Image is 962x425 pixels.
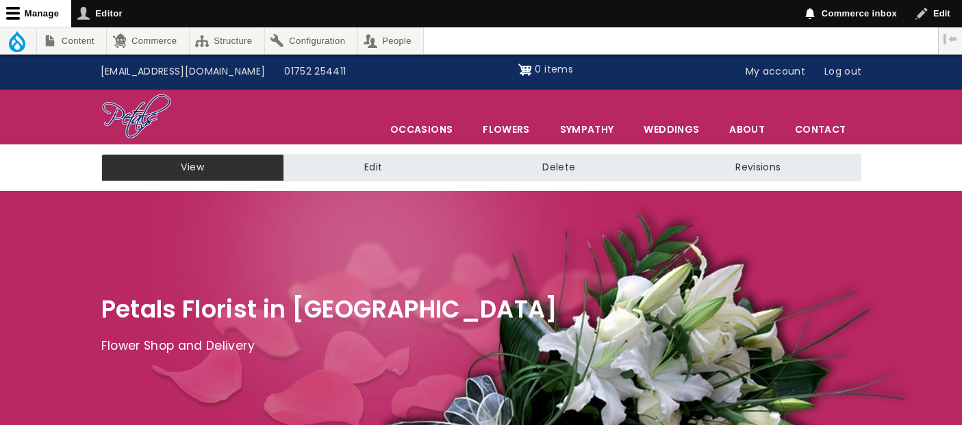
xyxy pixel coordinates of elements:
a: Structure [190,27,264,54]
a: People [358,27,424,54]
a: View [101,154,284,181]
a: My account [736,59,815,85]
span: 0 items [535,62,572,76]
a: About [715,115,779,144]
button: Vertical orientation [939,27,962,51]
a: Configuration [265,27,357,54]
a: Commerce [107,27,188,54]
a: [EMAIL_ADDRESS][DOMAIN_NAME] [91,59,275,85]
img: Home [101,93,172,141]
a: Content [37,27,106,54]
span: Petals Florist in [GEOGRAPHIC_DATA] [101,292,558,326]
nav: Tabs [91,154,872,181]
a: Log out [815,59,871,85]
a: Revisions [655,154,861,181]
a: Shopping cart 0 items [518,59,573,81]
a: 01752 254411 [275,59,355,85]
a: Flowers [468,115,544,144]
a: Sympathy [546,115,629,144]
a: Edit [284,154,462,181]
span: Occasions [376,115,467,144]
a: Delete [462,154,655,181]
img: Shopping cart [518,59,532,81]
span: Weddings [629,115,713,144]
p: Flower Shop and Delivery [101,336,861,357]
a: Contact [781,115,860,144]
